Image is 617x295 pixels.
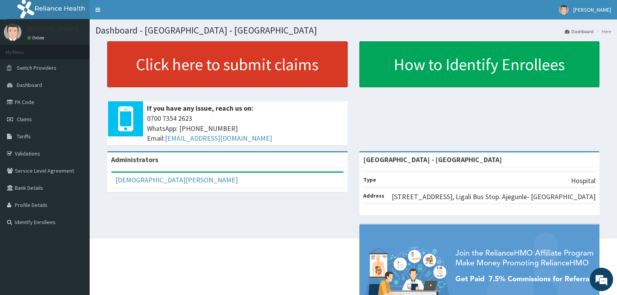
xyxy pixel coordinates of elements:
div: Minimize live chat window [128,4,147,23]
span: 0700 7354 2623 WhatsApp: [PHONE_NUMBER] Email: [147,113,344,143]
img: User Image [559,5,569,15]
a: How to Identify Enrollees [359,41,600,87]
span: Dashboard [17,81,42,88]
a: Click here to submit claims [107,41,348,87]
img: d_794563401_company_1708531726252_794563401 [14,39,32,58]
b: If you have any issue, reach us on: [147,104,253,113]
a: [DEMOGRAPHIC_DATA][PERSON_NAME] [115,175,238,184]
h1: Dashboard - [GEOGRAPHIC_DATA] - [GEOGRAPHIC_DATA] [95,25,611,35]
p: [STREET_ADDRESS], Ligali Bus Stop. Ajegunle- [GEOGRAPHIC_DATA] [392,192,596,202]
span: [PERSON_NAME] [573,6,611,13]
li: Here [594,28,611,35]
img: User Image [4,23,21,41]
a: Online [27,35,46,41]
span: Claims [17,116,32,123]
span: Switch Providers [17,64,57,71]
textarea: Type your message and hit 'Enter' [4,213,149,240]
p: [PERSON_NAME] [27,25,78,32]
strong: [GEOGRAPHIC_DATA] - [GEOGRAPHIC_DATA] [363,155,502,164]
a: Dashboard [565,28,594,35]
span: Tariffs [17,133,31,140]
b: Administrators [111,155,158,164]
div: Chat with us now [41,44,131,54]
span: We're online! [45,98,108,177]
a: [EMAIL_ADDRESS][DOMAIN_NAME] [165,134,272,143]
p: Hospital [571,176,596,186]
b: Type [363,176,376,183]
b: Address [363,192,384,199]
